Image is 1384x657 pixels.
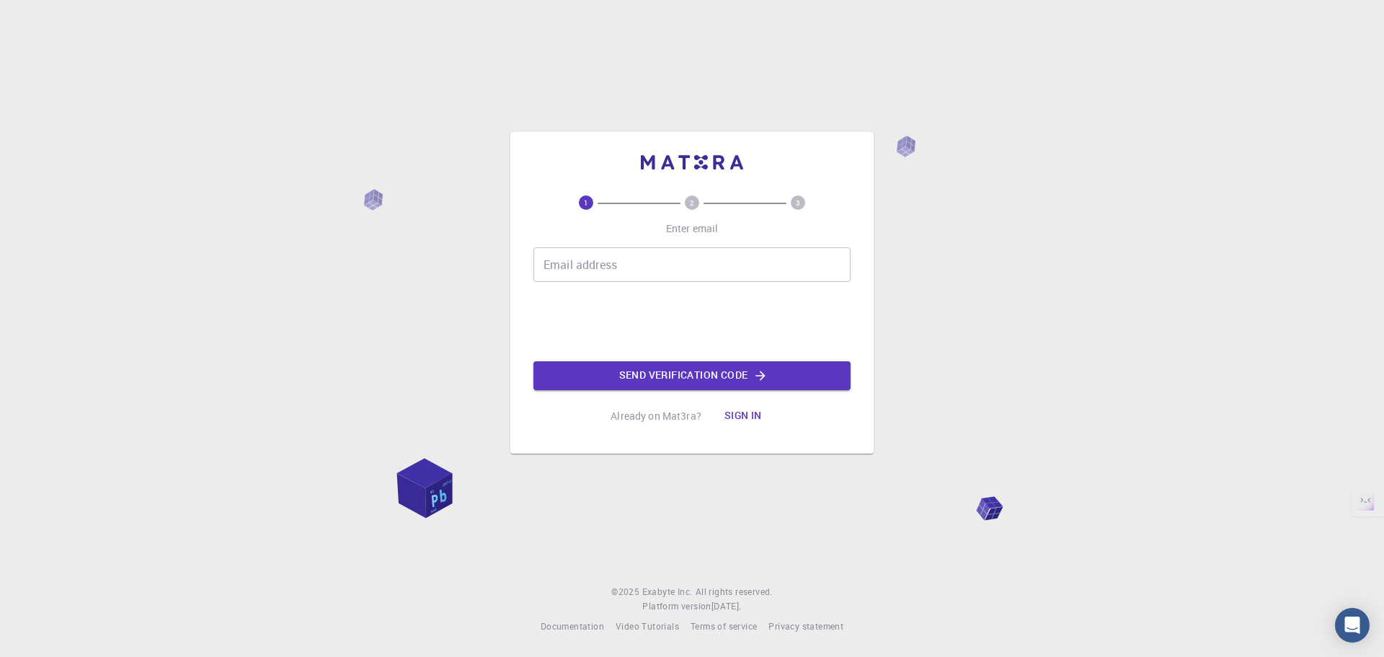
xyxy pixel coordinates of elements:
span: Video Tutorials [616,620,679,632]
text: 1 [584,198,588,208]
span: Platform version [642,599,711,614]
p: Already on Mat3ra? [611,409,701,423]
button: Send verification code [533,361,851,390]
div: Open Intercom Messenger [1335,608,1370,643]
span: [DATE] . [711,600,742,612]
a: Exabyte Inc. [642,585,693,599]
span: Terms of service [691,620,757,632]
a: Terms of service [691,619,757,634]
text: 2 [690,198,694,208]
a: Privacy statement [768,619,843,634]
span: Documentation [541,620,604,632]
a: Video Tutorials [616,619,679,634]
span: Privacy statement [768,620,843,632]
span: Exabyte Inc. [642,586,693,597]
span: © 2025 [611,585,642,599]
iframe: reCAPTCHA [582,294,802,350]
a: [DATE]. [711,599,742,614]
p: Enter email [666,221,719,236]
button: Sign in [713,402,773,431]
text: 3 [796,198,800,208]
span: All rights reserved. [696,585,773,599]
a: Documentation [541,619,604,634]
